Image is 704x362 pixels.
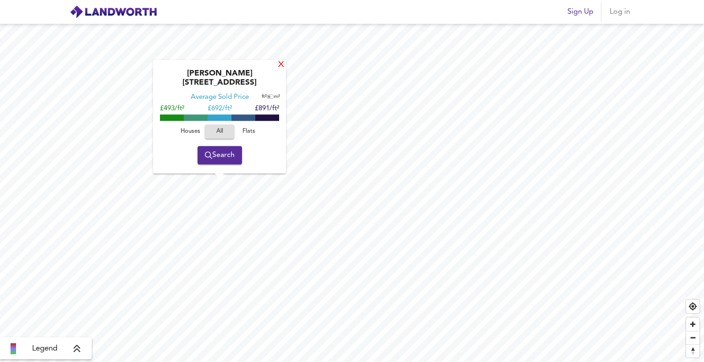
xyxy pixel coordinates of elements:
[609,5,631,18] span: Log in
[178,126,203,137] span: Houses
[686,300,699,313] button: Find my location
[274,94,280,99] span: m²
[160,105,184,112] span: £493/ft²
[686,331,699,344] button: Zoom out
[205,124,234,139] button: All
[205,149,235,162] span: Search
[564,3,597,21] button: Sign Up
[255,105,279,112] span: £891/ft²
[209,126,230,137] span: All
[686,345,699,357] span: Reset bearing to north
[262,94,267,99] span: ft²
[176,124,205,139] button: Houses
[32,343,57,354] span: Legend
[686,331,699,344] span: Zoom out
[605,3,634,21] button: Log in
[191,93,249,102] div: Average Sold Price
[70,5,157,19] img: logo
[567,5,594,18] span: Sign Up
[158,69,281,93] div: [PERSON_NAME][STREET_ADDRESS]
[277,61,285,70] div: X
[234,124,264,139] button: Flats
[236,126,261,137] span: Flats
[686,344,699,357] button: Reset bearing to north
[686,318,699,331] button: Zoom in
[198,146,242,164] button: Search
[208,105,232,112] span: £ 692/ft²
